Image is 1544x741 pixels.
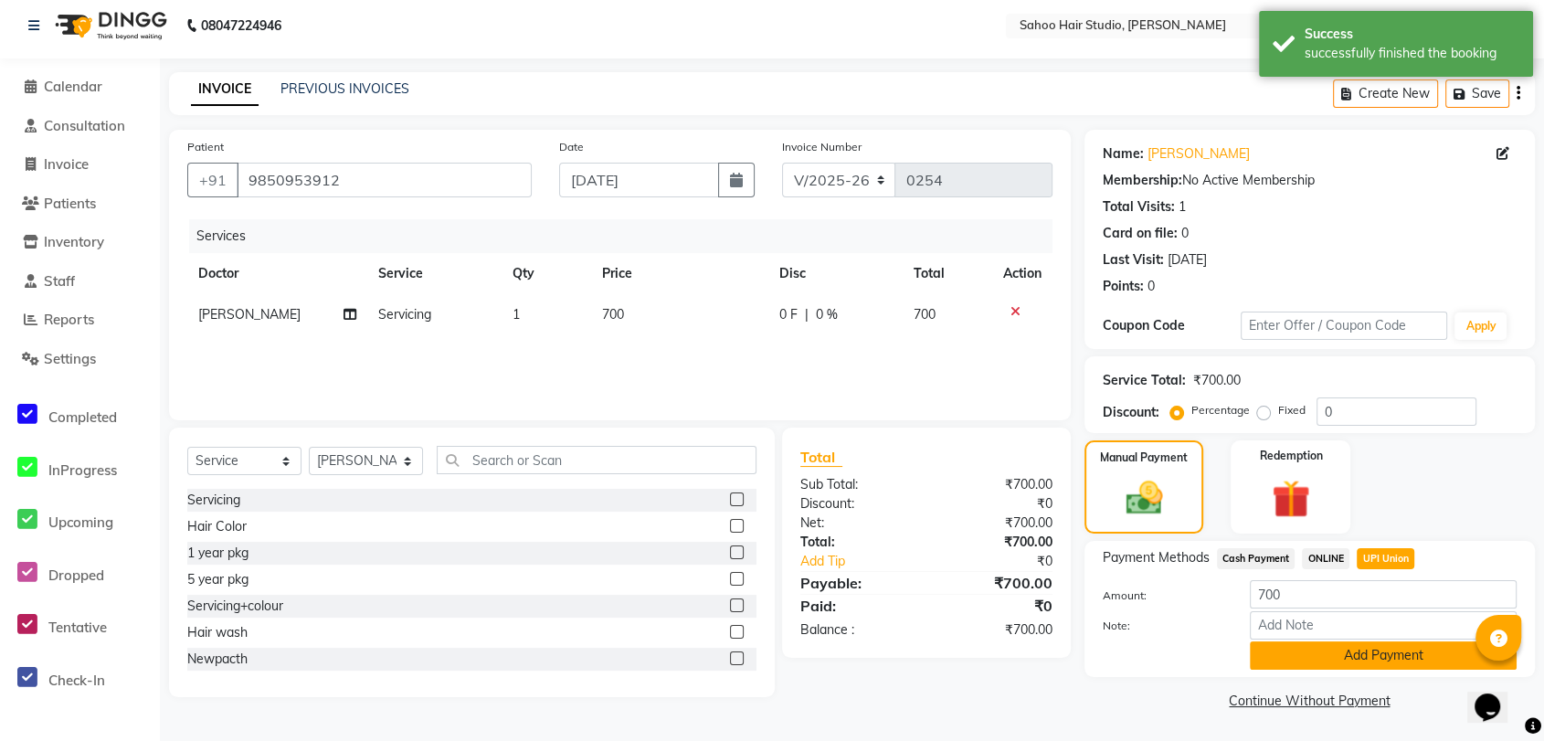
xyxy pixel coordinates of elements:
[48,408,117,426] span: Completed
[559,139,584,155] label: Date
[913,306,935,323] span: 700
[787,595,926,617] div: Paid:
[1103,250,1164,270] div: Last Visit:
[191,73,259,106] a: INVOICE
[787,533,926,552] div: Total:
[782,139,862,155] label: Invoice Number
[1089,588,1236,604] label: Amount:
[378,306,431,323] span: Servicing
[187,544,249,563] div: 1 year pkg
[787,475,926,494] div: Sub Total:
[926,595,1066,617] div: ₹0
[591,253,768,294] th: Price
[1357,548,1414,569] span: UPI Union
[44,117,125,134] span: Consultation
[787,513,926,533] div: Net:
[1103,316,1241,335] div: Coupon Code
[1103,224,1178,243] div: Card on file:
[187,623,248,642] div: Hair wash
[5,116,155,137] a: Consultation
[926,494,1066,513] div: ₹0
[787,620,926,640] div: Balance :
[805,305,809,324] span: |
[1305,25,1519,44] div: Success
[787,572,926,594] div: Payable:
[48,513,113,531] span: Upcoming
[187,570,249,589] div: 5 year pkg
[5,77,155,98] a: Calendar
[949,552,1065,571] div: ₹0
[44,155,89,173] span: Invoice
[1100,450,1188,466] label: Manual Payment
[1168,250,1207,270] div: [DATE]
[787,494,926,513] div: Discount:
[5,271,155,292] a: Staff
[1103,548,1210,567] span: Payment Methods
[926,572,1066,594] div: ₹700.00
[1115,477,1174,519] img: _cash.svg
[1147,144,1250,164] a: [PERSON_NAME]
[44,78,102,95] span: Calendar
[602,306,624,323] span: 700
[816,305,838,324] span: 0 %
[1467,668,1526,723] iframe: chat widget
[5,154,155,175] a: Invoice
[1191,402,1250,418] label: Percentage
[902,253,991,294] th: Total
[187,597,283,616] div: Servicing+colour
[1250,611,1517,640] input: Add Note
[1302,548,1349,569] span: ONLINE
[1278,402,1306,418] label: Fixed
[44,233,104,250] span: Inventory
[926,533,1066,552] div: ₹700.00
[1260,475,1322,523] img: _gift.svg
[187,491,240,510] div: Servicing
[48,461,117,479] span: InProgress
[513,306,520,323] span: 1
[1179,197,1186,217] div: 1
[926,620,1066,640] div: ₹700.00
[1250,641,1517,670] button: Add Payment
[1193,371,1241,390] div: ₹700.00
[1445,79,1509,108] button: Save
[1333,79,1438,108] button: Create New
[1103,144,1144,164] div: Name:
[1088,692,1531,711] a: Continue Without Payment
[768,253,902,294] th: Disc
[5,232,155,253] a: Inventory
[5,310,155,331] a: Reports
[198,306,301,323] span: [PERSON_NAME]
[187,253,367,294] th: Doctor
[787,552,949,571] a: Add Tip
[1103,403,1159,422] div: Discount:
[1305,44,1519,63] div: successfully finished the booking
[437,446,756,474] input: Search or Scan
[1250,580,1517,609] input: Amount
[187,139,224,155] label: Patient
[187,517,247,536] div: Hair Color
[44,272,75,290] span: Staff
[48,619,107,636] span: Tentative
[1454,312,1507,340] button: Apply
[237,163,532,197] input: Search by Name/Mobile/Email/Code
[1147,277,1155,296] div: 0
[5,349,155,370] a: Settings
[1217,548,1295,569] span: Cash Payment
[48,566,104,584] span: Dropped
[1103,171,1182,190] div: Membership:
[502,253,591,294] th: Qty
[5,194,155,215] a: Patients
[44,311,94,328] span: Reports
[1241,312,1448,340] input: Enter Offer / Coupon Code
[926,475,1066,494] div: ₹700.00
[189,219,1066,253] div: Services
[1103,371,1186,390] div: Service Total:
[187,650,248,669] div: Newpacth
[44,350,96,367] span: Settings
[779,305,798,324] span: 0 F
[800,448,842,467] span: Total
[48,672,105,689] span: Check-In
[926,513,1066,533] div: ₹700.00
[1103,277,1144,296] div: Points:
[1103,171,1517,190] div: No Active Membership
